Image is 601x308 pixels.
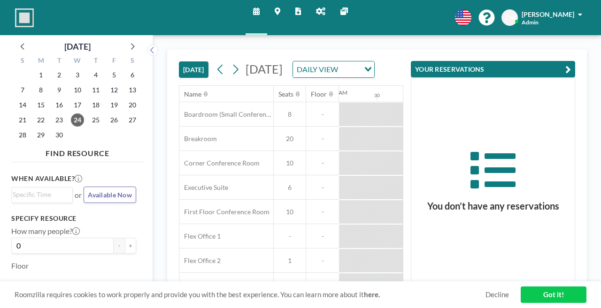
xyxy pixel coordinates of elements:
[179,110,273,119] span: Boardroom (Small Conference)
[179,256,221,265] span: Flex Office 2
[16,113,29,127] span: Sunday, September 21, 2025
[179,208,270,216] span: First Floor Conference Room
[126,113,139,127] span: Saturday, September 27, 2025
[411,200,575,212] h3: You don’t have any reservations
[108,83,121,97] span: Friday, September 12, 2025
[34,113,47,127] span: Monday, September 22, 2025
[89,98,102,112] span: Thursday, September 18, 2025
[179,232,221,240] span: Flex Office 1
[306,208,339,216] span: -
[274,135,306,143] span: 20
[411,61,575,77] button: YOUR RESERVATIONS
[306,183,339,192] span: -
[274,281,306,289] span: 1
[15,8,34,27] img: organization-logo
[53,113,66,127] span: Tuesday, September 23, 2025
[11,280,27,289] label: Type
[179,183,228,192] span: Executive Suite
[71,113,84,127] span: Wednesday, September 24, 2025
[293,61,374,77] div: Search for option
[13,189,67,200] input: Search for option
[274,183,306,192] span: 6
[505,14,515,22] span: ZM
[306,256,339,265] span: -
[306,281,339,289] span: -
[374,92,380,98] div: 30
[108,98,121,112] span: Friday, September 19, 2025
[125,238,136,254] button: +
[274,208,306,216] span: 10
[34,128,47,142] span: Monday, September 29, 2025
[311,90,327,98] div: Floor
[53,128,66,142] span: Tuesday, September 30, 2025
[274,232,306,240] span: -
[306,232,339,240] span: -
[274,256,306,265] span: 1
[184,90,201,98] div: Name
[278,90,293,98] div: Seats
[485,290,509,299] a: Decline
[84,187,136,203] button: Available Now
[71,68,84,82] span: Wednesday, September 3, 2025
[105,55,123,68] div: F
[32,55,50,68] div: M
[341,63,359,75] input: Search for option
[12,188,72,202] div: Search for option
[126,68,139,82] span: Saturday, September 6, 2025
[126,98,139,112] span: Saturday, September 20, 2025
[16,128,29,142] span: Sunday, September 28, 2025
[126,83,139,97] span: Saturday, September 13, 2025
[53,83,66,97] span: Tuesday, September 9, 2025
[295,63,340,75] span: DAILY VIEW
[14,55,32,68] div: S
[179,281,221,289] span: Flex Office 3
[86,55,105,68] div: T
[179,61,208,78] button: [DATE]
[89,68,102,82] span: Thursday, September 4, 2025
[274,110,306,119] span: 8
[11,226,80,236] label: How many people?
[53,68,66,82] span: Tuesday, September 2, 2025
[11,145,144,158] h4: FIND RESOURCE
[53,98,66,112] span: Tuesday, September 16, 2025
[15,290,485,299] span: Roomzilla requires cookies to work properly and provide you with the best experience. You can lea...
[123,55,141,68] div: S
[364,290,380,299] a: here.
[274,159,306,167] span: 10
[89,83,102,97] span: Thursday, September 11, 2025
[34,83,47,97] span: Monday, September 8, 2025
[69,55,87,68] div: W
[64,40,91,53] div: [DATE]
[89,113,102,127] span: Thursday, September 25, 2025
[88,191,132,199] span: Available Now
[108,113,121,127] span: Friday, September 26, 2025
[108,68,121,82] span: Friday, September 5, 2025
[306,159,339,167] span: -
[71,98,84,112] span: Wednesday, September 17, 2025
[522,19,539,26] span: Admin
[246,62,283,76] span: [DATE]
[332,89,347,96] div: 12AM
[306,135,339,143] span: -
[16,83,29,97] span: Sunday, September 7, 2025
[71,83,84,97] span: Wednesday, September 10, 2025
[11,214,136,223] h3: Specify resource
[521,286,586,303] a: Got it!
[179,135,217,143] span: Breakroom
[75,190,82,200] span: or
[11,261,29,270] label: Floor
[34,98,47,112] span: Monday, September 15, 2025
[179,159,260,167] span: Corner Conference Room
[114,238,125,254] button: -
[34,68,47,82] span: Monday, September 1, 2025
[306,110,339,119] span: -
[16,98,29,112] span: Sunday, September 14, 2025
[522,10,574,18] span: [PERSON_NAME]
[50,55,69,68] div: T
